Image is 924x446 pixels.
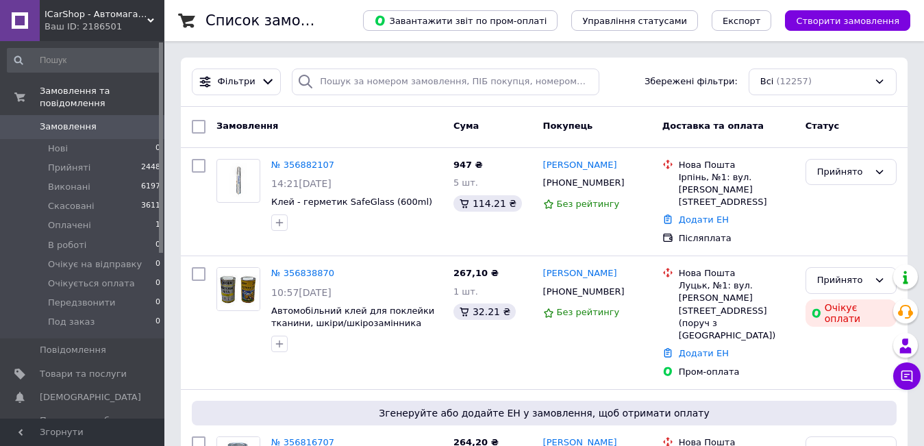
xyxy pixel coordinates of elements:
[155,219,160,232] span: 1
[571,10,698,31] button: Управління статусами
[893,362,921,390] button: Чат з покупцем
[216,267,260,311] a: Фото товару
[817,165,869,179] div: Прийнято
[723,16,761,26] span: Експорт
[796,16,899,26] span: Створити замовлення
[40,414,127,439] span: Показники роботи компанії
[48,258,142,271] span: Очікує на відправку
[363,10,558,31] button: Завантажити звіт по пром-оплаті
[662,121,764,131] span: Доставка та оплата
[679,348,729,358] a: Додати ЕН
[785,10,910,31] button: Створити замовлення
[760,75,774,88] span: Всі
[557,307,620,317] span: Без рейтингу
[40,85,164,110] span: Замовлення та повідомлення
[155,277,160,290] span: 0
[48,316,95,328] span: Под заказ
[582,16,687,26] span: Управління статусами
[48,297,116,309] span: Передзвонити
[543,267,617,280] a: [PERSON_NAME]
[679,171,795,209] div: Ірпінь, №1: вул. [PERSON_NAME][STREET_ADDRESS]
[48,181,90,193] span: Виконані
[453,121,479,131] span: Cума
[48,277,135,290] span: Очікується оплата
[776,76,812,86] span: (12257)
[48,239,86,251] span: В роботі
[543,177,625,188] span: [PHONE_NUMBER]
[40,391,141,404] span: [DEMOGRAPHIC_DATA]
[557,199,620,209] span: Без рейтингу
[218,75,255,88] span: Фільтри
[155,297,160,309] span: 0
[712,10,772,31] button: Експорт
[216,121,278,131] span: Замовлення
[45,8,147,21] span: ICarShop - Автомагазин Номер Один
[453,177,478,188] span: 5 шт.
[806,299,897,327] div: Очікує оплати
[771,15,910,25] a: Створити замовлення
[271,268,334,278] a: № 356838870
[453,303,516,320] div: 32.21 ₴
[679,214,729,225] a: Додати ЕН
[453,160,483,170] span: 947 ₴
[197,406,891,420] span: Згенеруйте або додайте ЕН у замовлення, щоб отримати оплату
[271,160,334,170] a: № 356882107
[155,258,160,271] span: 0
[7,48,162,73] input: Пошук
[645,75,738,88] span: Збережені фільтри:
[155,316,160,328] span: 0
[543,121,593,131] span: Покупець
[141,181,160,193] span: 6197
[217,268,260,310] img: Фото товару
[48,143,68,155] span: Нові
[271,178,332,189] span: 14:21[DATE]
[679,280,795,342] div: Луцьк, №1: вул. [PERSON_NAME][STREET_ADDRESS] (поруч з [GEOGRAPHIC_DATA])
[155,239,160,251] span: 0
[271,287,332,298] span: 10:57[DATE]
[141,200,160,212] span: 3611
[453,195,522,212] div: 114.21 ₴
[817,273,869,288] div: Прийнято
[141,162,160,174] span: 2448
[292,69,599,95] input: Пошук за номером замовлення, ПІБ покупця, номером телефону, Email, номером накладної
[48,219,91,232] span: Оплачені
[679,232,795,245] div: Післяплата
[679,267,795,280] div: Нова Пошта
[205,12,345,29] h1: Список замовлень
[223,160,255,202] img: Фото товару
[40,121,97,133] span: Замовлення
[48,162,90,174] span: Прийняті
[45,21,164,33] div: Ваш ID: 2186501
[374,14,547,27] span: Завантажити звіт по пром-оплаті
[216,159,260,203] a: Фото товару
[40,368,127,380] span: Товари та послуги
[271,197,432,207] a: Клей - герметик SafeGlass (600ml)
[271,306,440,354] a: Автомобільний клей для поклейки тканини, шкіри/шкірозамінника салону авто Bochem Boterm GTA 0,8 кг
[453,268,499,278] span: 267,10 ₴
[453,286,478,297] span: 1 шт.
[48,200,95,212] span: Скасовані
[543,159,617,172] a: [PERSON_NAME]
[543,286,625,297] span: [PHONE_NUMBER]
[806,121,840,131] span: Статус
[155,143,160,155] span: 0
[679,366,795,378] div: Пром-оплата
[40,344,106,356] span: Повідомлення
[679,159,795,171] div: Нова Пошта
